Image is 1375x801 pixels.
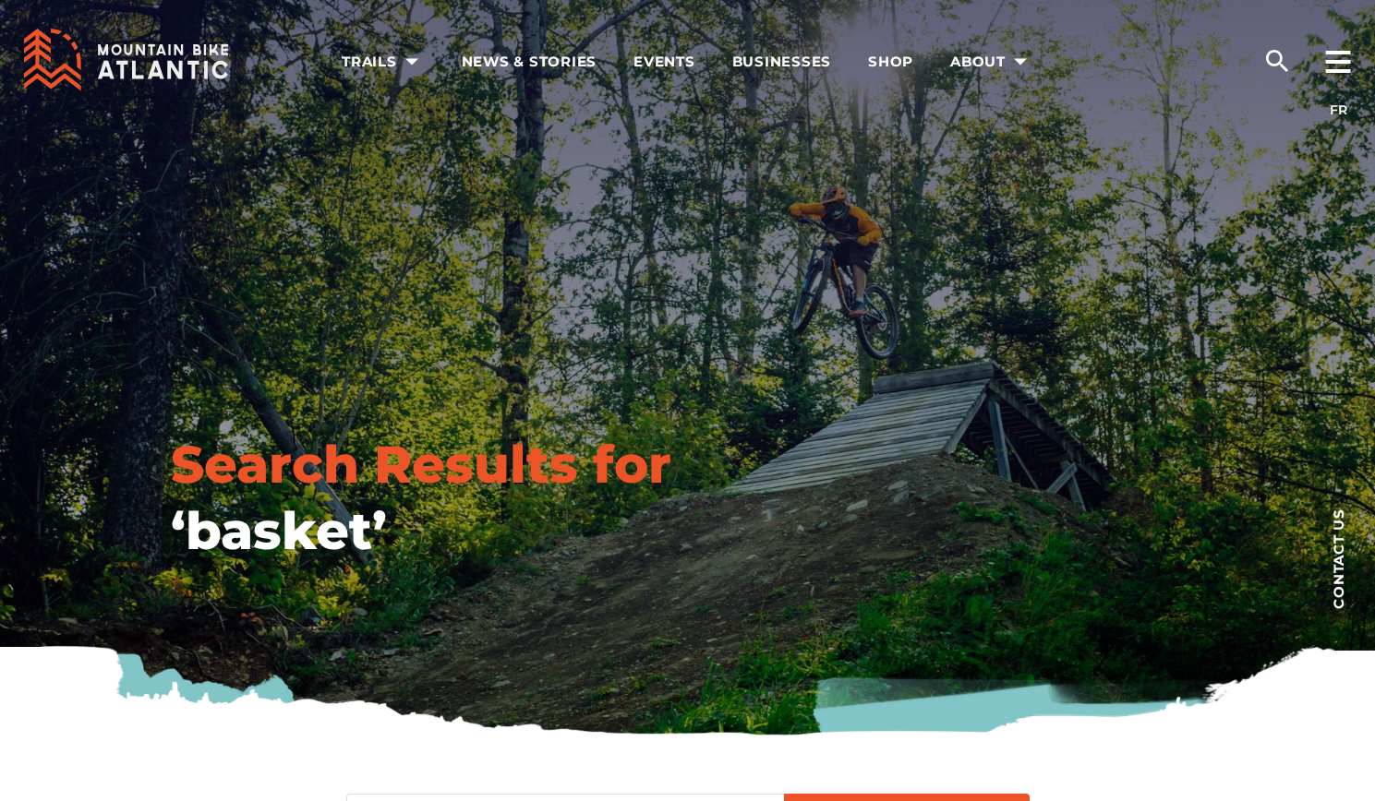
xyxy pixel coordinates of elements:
a: Contact us [1301,480,1375,637]
span: News & Stories [462,53,597,71]
span: Events [633,53,695,71]
ion-icon: arrow dropdown [1007,49,1033,75]
h2: ‘basket’ [171,498,854,563]
ion-icon: search [1262,46,1292,76]
span: Trails [342,53,425,71]
em: Search Results for [171,433,671,496]
ion-icon: arrow dropdown [399,49,425,75]
span: Contact us [1332,508,1345,609]
span: About [950,53,1033,71]
span: Shop [868,53,913,71]
a: FR [1330,102,1347,118]
span: Businesses [732,53,832,71]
